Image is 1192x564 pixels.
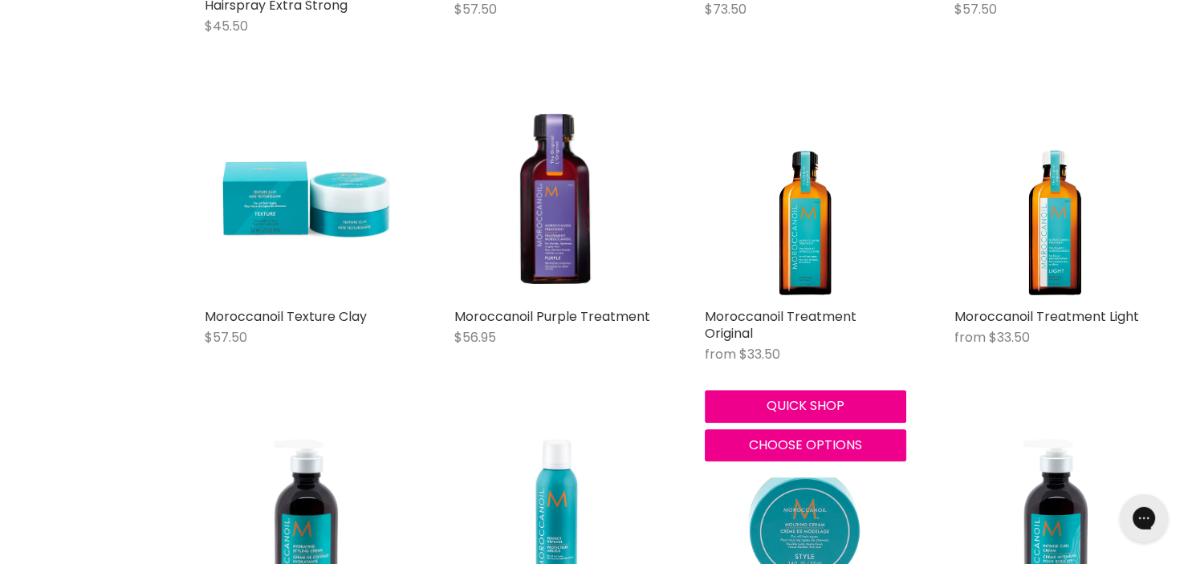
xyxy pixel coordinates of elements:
[954,99,1156,300] a: Moroccanoil Treatment Light
[705,429,906,461] button: Choose options
[976,99,1134,300] img: Moroccanoil Treatment Light
[205,99,406,300] img: Moroccanoil Texture Clay
[954,307,1139,326] a: Moroccanoil Treatment Light
[726,99,885,300] img: Moroccanoil Treatment Original
[705,345,736,363] span: from
[739,345,780,363] span: $33.50
[954,328,986,347] span: from
[705,390,906,422] button: Quick shop
[454,328,496,347] span: $56.95
[205,328,247,347] span: $57.50
[454,99,656,300] img: Moroccanoil Purple Treatment
[705,307,856,343] a: Moroccanoil Treatment Original
[1112,489,1176,548] iframe: Gorgias live chat messenger
[749,436,862,454] span: Choose options
[454,307,650,326] a: Moroccanoil Purple Treatment
[205,17,248,35] span: $45.50
[205,307,367,326] a: Moroccanoil Texture Clay
[705,99,906,300] a: Moroccanoil Treatment Original
[989,328,1030,347] span: $33.50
